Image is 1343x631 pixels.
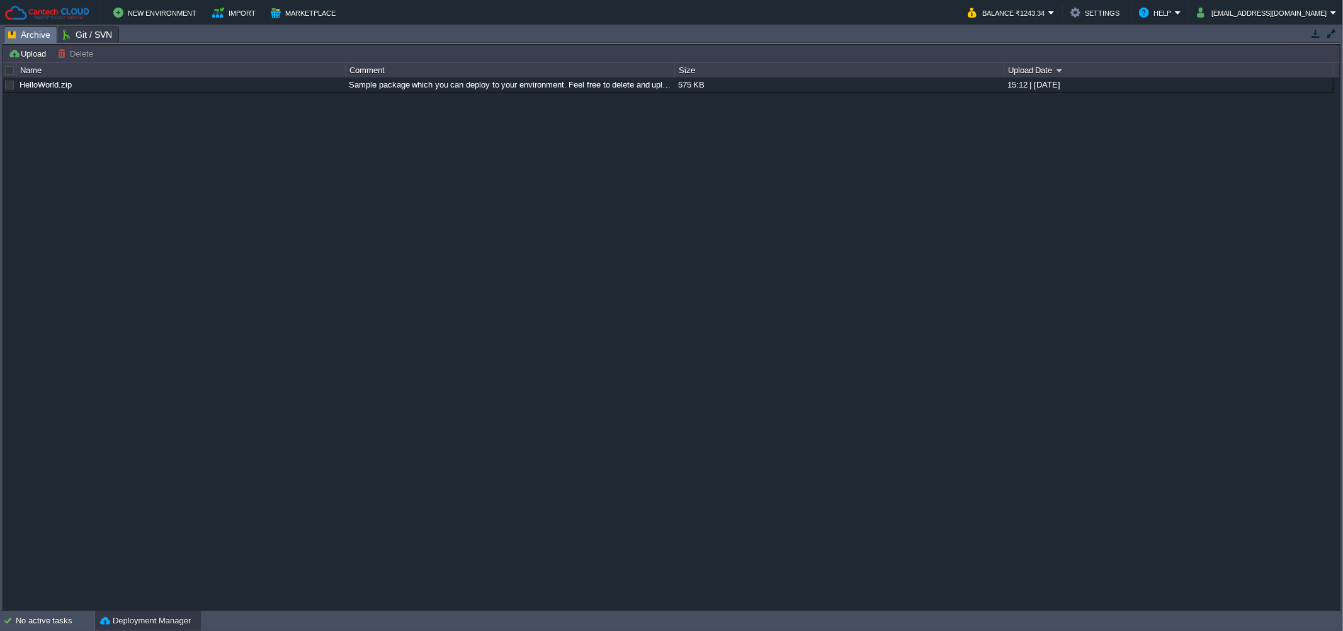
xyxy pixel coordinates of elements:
[8,48,50,59] button: Upload
[1197,5,1330,20] button: [EMAIL_ADDRESS][DOMAIN_NAME]
[8,27,50,43] span: Archive
[675,77,1003,92] div: 575 KB
[63,27,112,42] span: Git / SVN
[20,80,72,89] a: HelloWorld.zip
[1139,5,1175,20] button: Help
[346,63,674,77] div: Comment
[1070,5,1123,20] button: Settings
[17,63,345,77] div: Name
[968,5,1048,20] button: Balance ₹1243.34
[57,48,97,59] button: Delete
[16,611,94,631] div: No active tasks
[1005,63,1333,77] div: Upload Date
[113,5,200,20] button: New Environment
[1004,77,1332,92] div: 15:12 | [DATE]
[100,615,191,627] button: Deployment Manager
[676,63,1004,77] div: Size
[346,77,674,92] div: Sample package which you can deploy to your environment. Feel free to delete and upload a package...
[4,5,90,21] img: Cantech Cloud
[271,5,339,20] button: Marketplace
[212,5,259,20] button: Import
